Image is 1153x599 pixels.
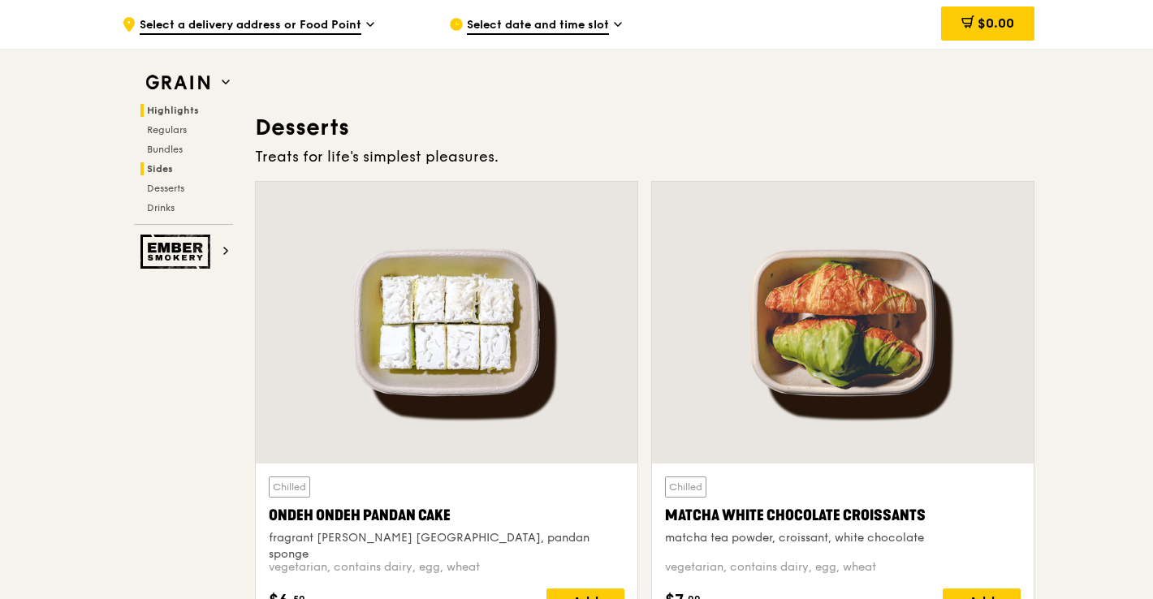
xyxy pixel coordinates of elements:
[269,530,624,562] div: fragrant [PERSON_NAME] [GEOGRAPHIC_DATA], pandan sponge
[147,183,184,194] span: Desserts
[147,105,199,116] span: Highlights
[665,559,1021,575] div: vegetarian, contains dairy, egg, wheat
[147,202,175,213] span: Drinks
[269,476,310,498] div: Chilled
[665,504,1021,527] div: Matcha White Chocolate Croissants
[140,235,215,269] img: Ember Smokery web logo
[665,476,706,498] div: Chilled
[147,144,183,155] span: Bundles
[140,68,215,97] img: Grain web logo
[255,145,1034,168] div: Treats for life's simplest pleasures.
[665,530,1021,546] div: matcha tea powder, croissant, white chocolate
[147,163,173,175] span: Sides
[255,113,1034,142] h3: Desserts
[978,15,1014,31] span: $0.00
[147,124,187,136] span: Regulars
[140,17,361,35] span: Select a delivery address or Food Point
[269,559,624,575] div: vegetarian, contains dairy, egg, wheat
[467,17,609,35] span: Select date and time slot
[269,504,624,527] div: Ondeh Ondeh Pandan Cake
